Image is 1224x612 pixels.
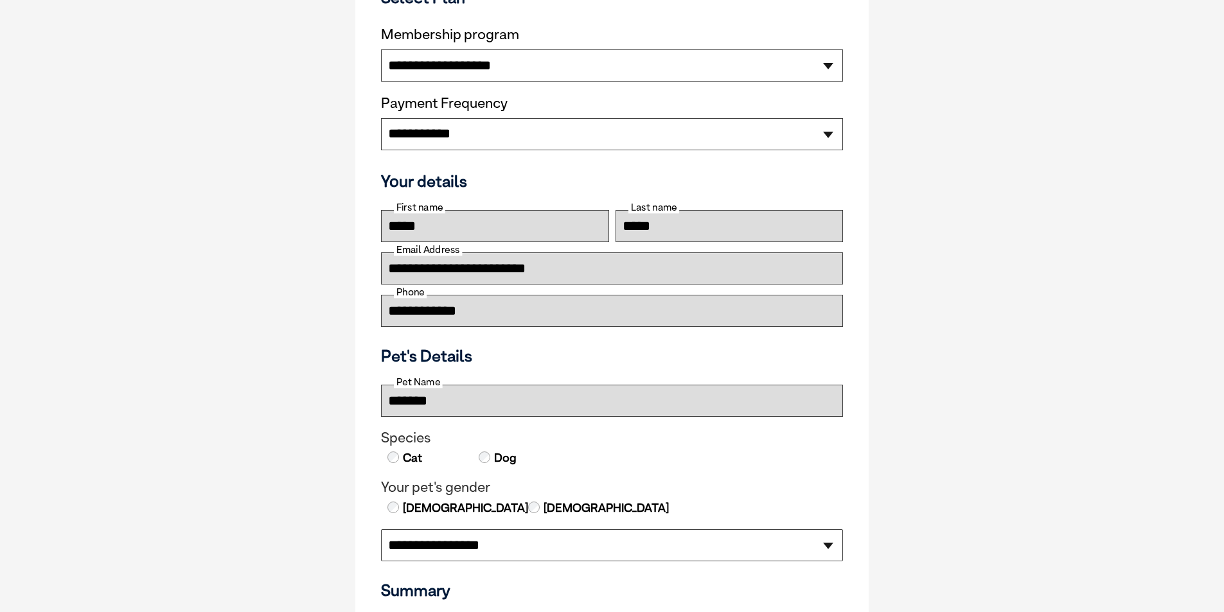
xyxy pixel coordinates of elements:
label: Payment Frequency [381,95,508,112]
label: Last name [628,202,679,213]
h3: Your details [381,171,843,191]
legend: Your pet's gender [381,479,843,496]
label: Phone [394,286,427,298]
label: Membership program [381,26,843,43]
h3: Pet's Details [376,346,848,365]
label: First name [394,202,445,213]
h3: Summary [381,581,843,600]
label: Email Address [394,244,462,256]
legend: Species [381,430,843,446]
